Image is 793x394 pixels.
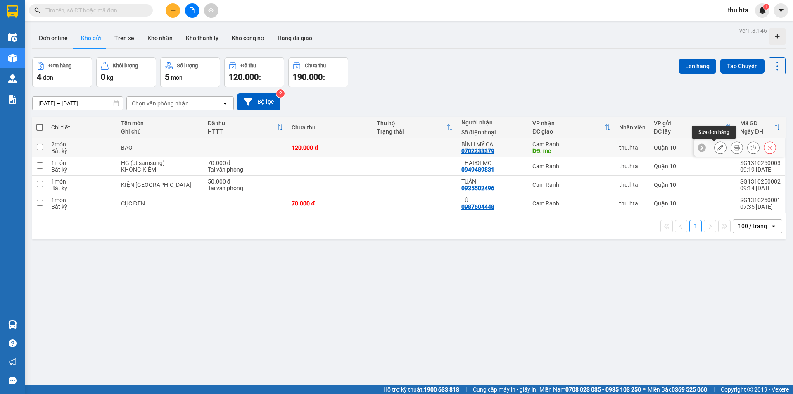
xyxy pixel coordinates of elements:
strong: 1900 633 818 [424,386,459,393]
div: Trạng thái [377,128,446,135]
span: notification [9,358,17,366]
div: Đơn hàng [49,63,71,69]
div: ĐC giao [532,128,604,135]
div: ver 1.8.146 [739,26,767,35]
div: Quận 10 [654,181,732,188]
div: THÁI ĐLMQ [461,160,524,166]
div: Cam Ranh [532,181,610,188]
span: 190.000 [293,72,323,82]
div: Tại văn phòng [208,166,284,173]
button: file-add [185,3,199,18]
span: aim [208,7,214,13]
div: 1 món [51,160,112,166]
th: Toggle SortBy [373,117,457,138]
button: Hàng đã giao [271,28,319,48]
sup: 1 [763,4,769,10]
div: Bất kỳ [51,166,112,173]
span: Miền Nam [539,385,641,394]
button: Trên xe [108,28,141,48]
button: Khối lượng0kg [96,57,156,87]
button: Lên hàng [679,59,716,74]
input: Select a date range. [33,97,123,110]
div: Tên món [121,120,199,127]
span: Hỗ trợ kỹ thuật: [383,385,459,394]
div: Người nhận [461,119,524,126]
div: Số lượng [177,63,198,69]
span: question-circle [9,339,17,347]
div: BÌNH MỸ CA [461,141,524,148]
span: | [465,385,467,394]
img: logo.jpg [90,10,109,30]
strong: 0708 023 035 - 0935 103 250 [565,386,641,393]
img: logo-vxr [7,5,18,18]
div: SG1310250001 [740,197,781,203]
button: plus [166,3,180,18]
div: SG1310250003 [740,160,781,166]
svg: open [222,100,228,107]
button: Kho gửi [74,28,108,48]
div: ĐC lấy [654,128,725,135]
img: solution-icon [8,95,17,104]
div: Nhân viên [619,124,646,131]
div: Đã thu [241,63,256,69]
div: Quận 10 [654,163,732,170]
span: kg [107,74,113,81]
button: 1 [689,220,702,232]
img: warehouse-icon [8,320,17,329]
div: 0702233379 [461,148,494,154]
div: thu.hta [619,181,646,188]
span: caret-down [777,7,785,14]
span: Cung cấp máy in - giấy in: [473,385,537,394]
div: SG1310250002 [740,178,781,185]
span: thu.hta [721,5,755,15]
div: Bất kỳ [51,185,112,191]
span: món [171,74,183,81]
span: message [9,377,17,384]
div: Số điện thoại [461,129,524,136]
span: 120.000 [229,72,259,82]
img: warehouse-icon [8,54,17,62]
span: 1 [765,4,767,10]
div: Chưa thu [305,63,326,69]
div: 100 / trang [738,222,767,230]
button: Đơn hàng4đơn [32,57,92,87]
div: 07:35 [DATE] [740,203,781,210]
span: copyright [747,387,753,392]
div: Tại văn phòng [208,185,284,191]
span: search [34,7,40,13]
div: Thu hộ [377,120,446,127]
div: HG (đt samsung) [121,160,199,166]
div: 70.000 đ [208,160,284,166]
div: Bất kỳ [51,148,112,154]
sup: 2 [276,89,285,98]
th: Toggle SortBy [736,117,785,138]
button: Kho thanh lý [179,28,225,48]
div: Mã GD [740,120,774,127]
button: Đã thu120.000đ [224,57,284,87]
img: icon-new-feature [759,7,766,14]
div: Khối lượng [113,63,138,69]
span: plus [170,7,176,13]
button: Bộ lọc [237,93,280,110]
div: Sửa đơn hàng [692,126,736,139]
div: Chưa thu [292,124,368,131]
div: BAO [121,144,199,151]
div: 2 món [51,141,112,148]
button: Số lượng5món [160,57,220,87]
span: đ [259,74,262,81]
img: warehouse-icon [8,74,17,83]
span: 4 [37,72,41,82]
button: Tạo Chuyến [720,59,765,74]
div: thu.hta [619,200,646,207]
button: Kho công nợ [225,28,271,48]
div: Tạo kho hàng mới [769,28,786,45]
span: Miền Bắc [648,385,707,394]
input: Tìm tên, số ĐT hoặc mã đơn [45,6,143,15]
div: HTTT [208,128,277,135]
div: Cam Ranh [532,200,610,207]
div: CỤC ĐEN [121,200,199,207]
button: aim [204,3,218,18]
button: Chưa thu190.000đ [288,57,348,87]
div: 09:14 [DATE] [740,185,781,191]
div: 0935502496 [461,185,494,191]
